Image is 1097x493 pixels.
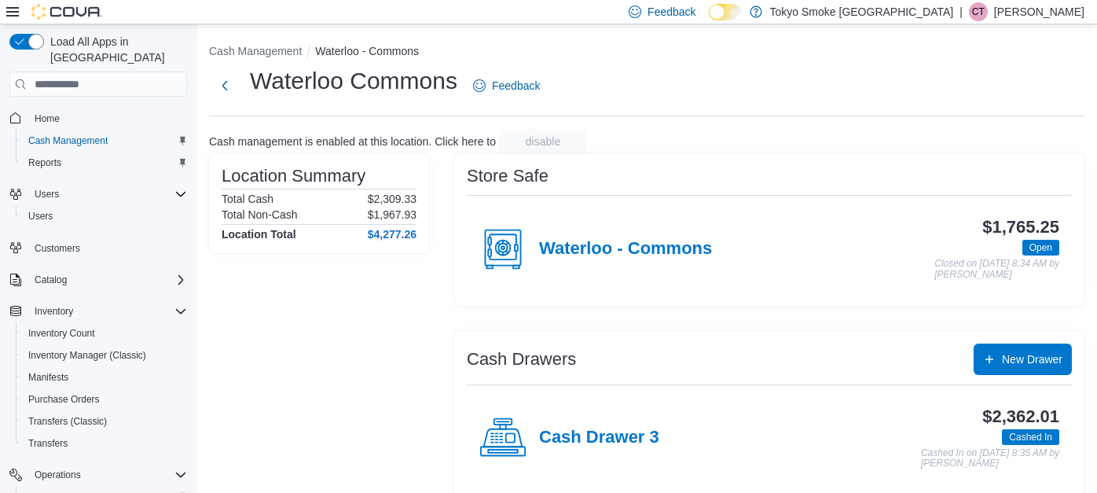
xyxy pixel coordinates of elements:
nav: An example of EuiBreadcrumbs [209,43,1084,62]
p: Cash management is enabled at this location. Click here to [209,135,496,148]
button: Next [209,70,240,101]
span: Transfers [22,434,187,453]
p: Cashed In on [DATE] 8:35 AM by [PERSON_NAME] [921,448,1059,469]
button: Reports [16,152,193,174]
span: Transfers (Classic) [22,412,187,431]
span: Feedback [648,4,695,20]
h4: Cash Drawer 3 [539,428,659,448]
span: Manifests [28,371,68,384]
span: Catalog [28,270,187,289]
button: Catalog [28,270,73,289]
a: Transfers [22,434,74,453]
span: Customers [35,242,80,255]
span: Operations [28,465,187,484]
span: Transfers (Classic) [28,415,107,428]
span: Inventory [35,305,73,318]
span: Inventory Manager (Classic) [22,346,187,365]
span: Feedback [492,78,540,94]
button: Operations [28,465,87,484]
a: Purchase Orders [22,390,106,409]
a: Cash Management [22,131,114,150]
button: Waterloo - Commons [315,45,419,57]
p: Tokyo Smoke [GEOGRAPHIC_DATA] [770,2,954,21]
button: Operations [3,464,193,486]
span: Home [35,112,60,125]
span: disable [526,134,560,149]
a: Customers [28,239,86,258]
a: Feedback [467,70,546,101]
a: Manifests [22,368,75,387]
button: Transfers [16,432,193,454]
span: Users [28,185,187,204]
a: Users [22,207,59,226]
button: Manifests [16,366,193,388]
p: | [959,2,963,21]
button: New Drawer [974,344,1072,375]
button: Catalog [3,269,193,291]
span: Users [28,210,53,223]
button: Customers [3,237,193,259]
a: Transfers (Classic) [22,412,113,431]
button: Inventory Manager (Classic) [16,344,193,366]
h4: Waterloo - Commons [539,239,712,259]
button: disable [499,129,587,154]
button: Inventory [28,302,79,321]
span: Inventory [28,302,187,321]
span: Catalog [35,274,67,286]
button: Users [28,185,65,204]
span: Home [28,108,187,127]
span: Inventory Count [28,327,95,340]
button: Purchase Orders [16,388,193,410]
button: Transfers (Classic) [16,410,193,432]
span: Cash Management [22,131,187,150]
button: Cash Management [16,130,193,152]
span: Reports [22,153,187,172]
p: [PERSON_NAME] [994,2,1084,21]
button: Users [16,205,193,227]
span: Manifests [22,368,187,387]
button: Inventory Count [16,322,193,344]
h3: Location Summary [222,167,365,186]
h1: Waterloo Commons [250,65,457,97]
span: Load All Apps in [GEOGRAPHIC_DATA] [44,34,187,65]
span: Reports [28,156,61,169]
h4: Location Total [222,228,296,241]
span: Users [35,188,59,201]
a: Inventory Manager (Classic) [22,346,152,365]
h3: Store Safe [467,167,548,186]
a: Home [28,109,66,128]
span: Cashed In [1002,429,1059,445]
h6: Total Non-Cash [222,208,298,221]
h6: Total Cash [222,193,273,205]
button: Users [3,183,193,205]
h3: $1,765.25 [982,218,1059,237]
button: Home [3,106,193,129]
span: Operations [35,469,81,481]
span: Customers [28,238,187,258]
h4: $4,277.26 [368,228,416,241]
div: Caitlin Thomas [969,2,988,21]
button: Inventory [3,300,193,322]
p: Closed on [DATE] 8:34 AM by [PERSON_NAME] [934,259,1059,280]
span: Transfers [28,437,68,450]
a: Inventory Count [22,324,101,343]
span: Users [22,207,187,226]
span: Open [1029,241,1052,255]
span: CT [972,2,985,21]
span: Cash Management [28,134,108,147]
button: Cash Management [209,45,302,57]
span: Open [1022,240,1059,256]
span: Inventory Count [22,324,187,343]
p: $2,309.33 [368,193,416,205]
span: New Drawer [1002,351,1062,367]
a: Reports [22,153,68,172]
input: Dark Mode [709,4,742,20]
p: $1,967.93 [368,208,416,221]
span: Inventory Manager (Classic) [28,349,146,362]
h3: $2,362.01 [982,407,1059,426]
span: Purchase Orders [22,390,187,409]
span: Purchase Orders [28,393,100,406]
h3: Cash Drawers [467,350,576,369]
img: Cova [31,4,102,20]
